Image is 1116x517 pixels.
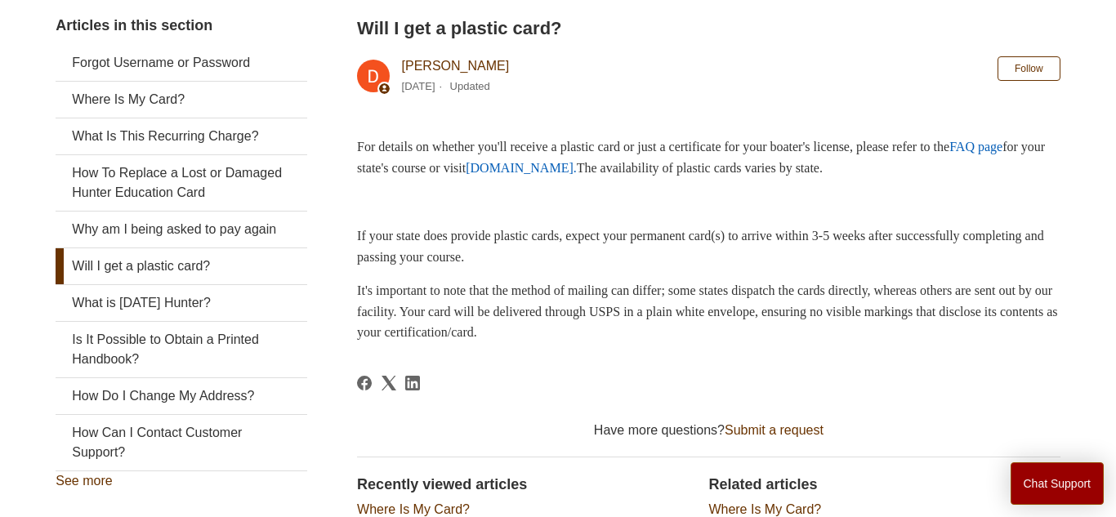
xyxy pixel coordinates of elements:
[357,376,372,390] svg: Share this page on Facebook
[56,155,306,211] a: How To Replace a Lost or Damaged Hunter Education Card
[357,502,470,516] a: Where Is My Card?
[466,161,577,175] a: [DOMAIN_NAME].
[998,56,1060,81] button: Follow Article
[402,80,435,92] time: 04/08/2025, 13:11
[56,45,306,81] a: Forgot Username or Password
[450,80,490,92] li: Updated
[357,376,372,390] a: Facebook
[56,248,306,284] a: Will I get a plastic card?
[357,225,1060,267] p: If your state does provide plastic cards, expect your permanent card(s) to arrive within 3-5 week...
[56,378,306,414] a: How Do I Change My Address?
[56,212,306,247] a: Why am I being asked to pay again
[56,17,212,33] span: Articles in this section
[708,474,1060,496] h2: Related articles
[357,136,1060,178] p: For details on whether you'll receive a plastic card or just a certificate for your boater's lice...
[405,376,420,390] a: LinkedIn
[357,421,1060,440] div: Have more questions?
[56,118,306,154] a: What Is This Recurring Charge?
[405,376,420,390] svg: Share this page on LinkedIn
[357,474,692,496] h2: Recently viewed articles
[357,280,1060,343] p: It's important to note that the method of mailing can differ; some states dispatch the cards dire...
[56,415,306,470] a: How Can I Contact Customer Support?
[56,322,306,377] a: Is It Possible to Obtain a Printed Handbook?
[382,376,396,390] a: X Corp
[725,423,824,437] a: Submit a request
[382,376,396,390] svg: Share this page on X Corp
[708,502,821,516] a: Where Is My Card?
[56,285,306,321] a: What is [DATE] Hunter?
[56,82,306,118] a: Where Is My Card?
[1011,462,1105,505] button: Chat Support
[402,59,510,73] a: [PERSON_NAME]
[56,474,112,488] a: See more
[949,140,1002,154] a: FAQ page
[357,15,1060,42] h2: Will I get a plastic card?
